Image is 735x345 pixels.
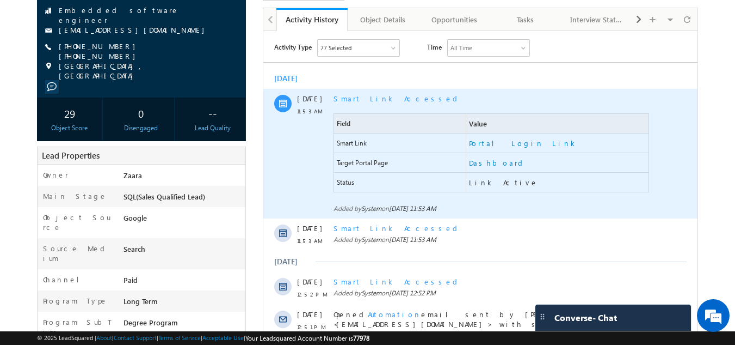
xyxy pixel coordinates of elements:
span: Smart Link [71,102,202,122]
span: Automation [104,279,158,288]
div: Tasks [499,13,552,26]
span: Automation [96,326,149,336]
span: Status [71,142,202,161]
div: Activity History [285,14,339,25]
div: Sales Activity,Program,Email Bounced,Email Link Clicked,Email Marked Spam & 72 more.. [54,9,136,25]
span: Converse - Chat [554,313,617,323]
div: [DATE] [11,226,46,235]
div: Chat with us now [57,57,183,71]
span: System [98,204,118,213]
span: Lead Properties [42,150,100,161]
span: Added by on [70,204,388,214]
span: Added by on [70,173,388,183]
span: [DATE] [34,246,58,256]
span: Sent email with subject [70,326,274,336]
a: Tasks [490,8,561,31]
span: [DATE] [34,279,58,288]
div: Smart Link Accessed [70,192,388,202]
span: Time [164,8,178,25]
div: 0 [111,103,171,123]
span: [DATE] [34,192,58,202]
span: [DATE] [34,63,58,72]
span: Smart Link [73,107,103,117]
span: [DATE] 11:53 AM [126,173,173,181]
label: Program Type [43,296,108,306]
span: Embedded software engineer [59,5,227,25]
span: Congratulations!! Interview Selected - Executive [PERSON_NAME][DOMAIN_NAME] in VLSI Design [70,298,371,317]
span: 77978 [353,334,369,342]
span: Value [206,88,224,98]
div: Lead Quality [182,123,243,133]
div: Long Term [121,296,246,311]
a: [EMAIL_ADDRESS][DOMAIN_NAME] [59,25,210,34]
div: All Time [187,12,209,22]
span: Target Portal Page [73,127,125,137]
div: Search [121,244,246,259]
span: Your Leadsquared Account Number is [245,334,369,342]
label: Main Stage [43,191,107,201]
div: Smart Link Accessed [70,63,388,72]
span: System [98,258,118,266]
span: [DATE] 11:53 AM [126,204,173,213]
img: d_60004797649_company_0_60004797649 [18,57,46,71]
div: Opportunities [428,13,480,26]
div: 29 [40,103,100,123]
a: Dashboard [206,127,263,137]
div: Smart Link Accessed [70,246,388,256]
textarea: Type your message and hit 'Enter' [14,101,199,258]
div: Object Score [40,123,100,133]
div: -- [182,103,243,123]
span: System [98,173,118,181]
span: [PHONE_NUMBER] [PHONE_NUMBER] [59,41,227,61]
label: Source Medium [43,244,113,263]
em: Start Chat [148,268,197,282]
span: Added by on [70,257,388,267]
span: 12:51 PM [34,291,66,301]
a: Interview Status [561,8,633,31]
div: Paid [121,275,246,290]
a: Opportunities [419,8,490,31]
a: Terms of Service [158,334,201,341]
span: Opened email sent by [PERSON_NAME]<[EMAIL_ADDRESS][DOMAIN_NAME]> with subject [70,279,333,298]
span: [DATE] 12:52 PM [126,258,172,266]
div: [DATE] [11,43,46,52]
div: SQL(Sales Qualified Lead) [121,191,246,207]
a: Acceptable Use [202,334,244,341]
div: 77 Selected [57,12,88,22]
div: Object Details [356,13,409,26]
a: About [96,334,112,341]
span: +1 [407,283,418,296]
span: Link Active [206,147,275,156]
span: Activity Type [11,8,48,25]
div: Disengaged [111,123,171,133]
label: Owner [43,170,69,180]
span: Status [73,147,91,156]
span: Target Portal Page [71,122,202,141]
div: Google [121,213,246,228]
div: Interview Status [570,13,623,26]
span: © 2025 LeadSquared | | | | | [37,333,369,343]
span: . [70,298,371,317]
div: Degree Program [121,317,246,332]
label: Program SubType [43,317,113,337]
label: Object Source [43,213,113,232]
span: 12:52 PM [34,258,66,268]
a: Contact Support [114,334,157,341]
span: Field [73,88,87,98]
span: 11:53 AM [34,75,66,85]
label: Channel [43,275,88,285]
span: [DATE] [34,326,58,336]
span: [GEOGRAPHIC_DATA], [GEOGRAPHIC_DATA] [59,61,227,81]
img: carter-drag [538,312,547,321]
span: Zaara [123,171,142,180]
div: Minimize live chat window [178,5,205,32]
a: Activity History [276,8,348,31]
a: Object Details [348,8,419,31]
span: 11:53 AM [34,205,66,215]
a: Portal Login Link [206,107,314,117]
